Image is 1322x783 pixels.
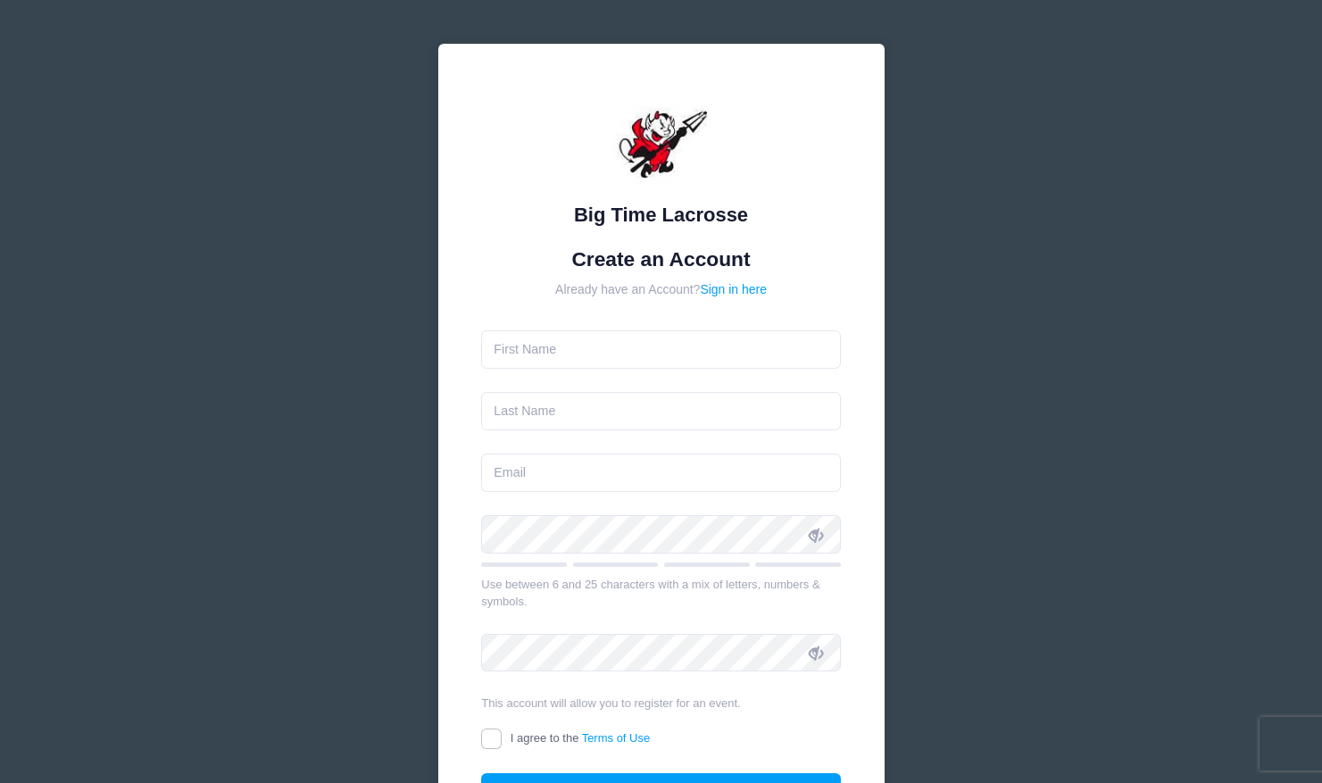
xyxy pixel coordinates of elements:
span: I agree to the [511,731,650,745]
input: I agree to theTerms of Use [481,729,502,749]
input: First Name [481,330,841,369]
div: Already have an Account? [481,280,841,299]
input: Email [481,454,841,492]
div: Use between 6 and 25 characters with a mix of letters, numbers & symbols. [481,576,841,611]
a: Sign in here [700,282,767,296]
h1: Create an Account [481,247,841,271]
a: Terms of Use [582,731,651,745]
div: This account will allow you to register for an event. [481,695,841,712]
img: Big Time Lacrosse [608,87,715,195]
input: Last Name [481,392,841,430]
div: Big Time Lacrosse [481,200,841,229]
